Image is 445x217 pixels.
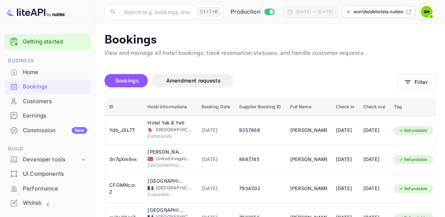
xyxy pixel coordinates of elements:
div: Sheila Hunter [290,154,327,165]
span: Nepal [147,127,153,132]
div: Whitelabel [23,199,87,207]
span: [DATE] [202,185,231,193]
div: Performance [4,182,91,196]
div: Hotel Yak & Yeti [147,119,184,127]
span: United Kingdom of Great Britain and Northern Ireland [147,157,153,161]
span: [DATE] [202,155,231,164]
div: Mandave Nijjar [290,125,327,136]
div: Switch to Sandbox mode [228,8,277,16]
span: Kathmandu [147,133,184,140]
th: Hotel informations [143,98,197,116]
span: Build [4,145,91,153]
span: United Kingdom of [GEOGRAPHIC_DATA] and [GEOGRAPHIC_DATA] [156,155,193,162]
div: Developer tools [4,153,91,166]
div: 9357868 [239,125,281,136]
span: [GEOGRAPHIC_DATA] [147,162,184,169]
div: Leonardo Royal Southampton Grand Harbour [147,148,184,156]
a: CommissionNew [4,123,91,137]
div: Getting started [4,34,91,49]
span: [GEOGRAPHIC_DATA] [156,126,193,133]
div: Whitelabel [4,196,91,210]
div: CFGMNco-Z [109,183,139,195]
div: [DATE] [336,183,355,195]
div: Customers [4,94,91,109]
div: Bookings [4,80,91,94]
th: Booking Date [197,98,235,116]
p: View and manage all hotel bookings, track reservation statuses, and handle customer requests. [104,49,436,58]
div: Ctrl+K [197,7,220,17]
span: Bookings [115,77,139,84]
span: Business [4,57,91,65]
th: Check in [331,98,359,116]
div: Earnings [4,109,91,123]
span: Production [231,8,260,16]
div: UI Components [23,170,87,178]
img: LiteAPI logo [6,6,65,18]
div: [DATE] [363,154,385,165]
th: ID [105,98,143,116]
a: Performance [4,182,91,195]
div: CommissionNew [4,123,91,138]
span: Coquelles [147,191,184,198]
div: Performance [23,185,87,193]
div: [DATE] [363,125,385,136]
a: Whitelabel [4,196,91,210]
a: Bookings [4,80,91,93]
button: Collapse navigation [41,198,54,211]
div: account-settings tabs [104,74,397,87]
div: 7934202 [239,183,281,195]
div: UI Components [4,167,91,181]
div: [DATE] [336,125,355,136]
div: New [72,127,87,134]
div: Home [23,68,87,77]
div: Refundable [394,155,432,164]
div: Refundable [394,184,432,193]
div: B&B HOTEL Calais Terminal Cité de l'Europe 3 étoiles [147,178,184,185]
div: 3n7qXm6vx [109,154,139,165]
span: France [147,186,153,190]
div: Developer tools [23,155,80,164]
a: Earnings [4,109,91,122]
a: UI Components [4,167,91,181]
div: Barbora Motlova [290,183,327,195]
div: [DATE] [363,183,385,195]
div: Refundable [394,126,432,135]
div: B&B HOTEL Calais Terminal Cité de l'Europe 3 étoiles [147,207,184,214]
p: Bookings [104,33,436,48]
p: worldwidehotels.nuitee... [353,8,405,15]
div: 8687745 [239,154,281,165]
span: [GEOGRAPHIC_DATA] [156,185,193,191]
div: Customers [23,97,87,106]
input: Search (e.g. bookings, documentation) [119,4,195,19]
a: Home [4,65,91,79]
th: Full Name [286,98,331,116]
span: [DATE] [202,126,231,134]
div: [DATE] — [DATE] [296,8,333,15]
div: [DATE] [336,154,355,165]
div: Ydb_JXL7T [109,125,139,136]
th: Supplier Booking ID [235,98,285,116]
div: Commission [23,126,87,135]
div: Bookings [23,83,87,91]
img: Sheila Hunter [421,6,432,18]
button: Filter [397,74,436,90]
div: Earnings [23,112,87,120]
a: Customers [4,94,91,108]
span: Amendment requests [166,77,221,84]
a: Getting started [23,38,87,46]
th: Check out [359,98,389,116]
